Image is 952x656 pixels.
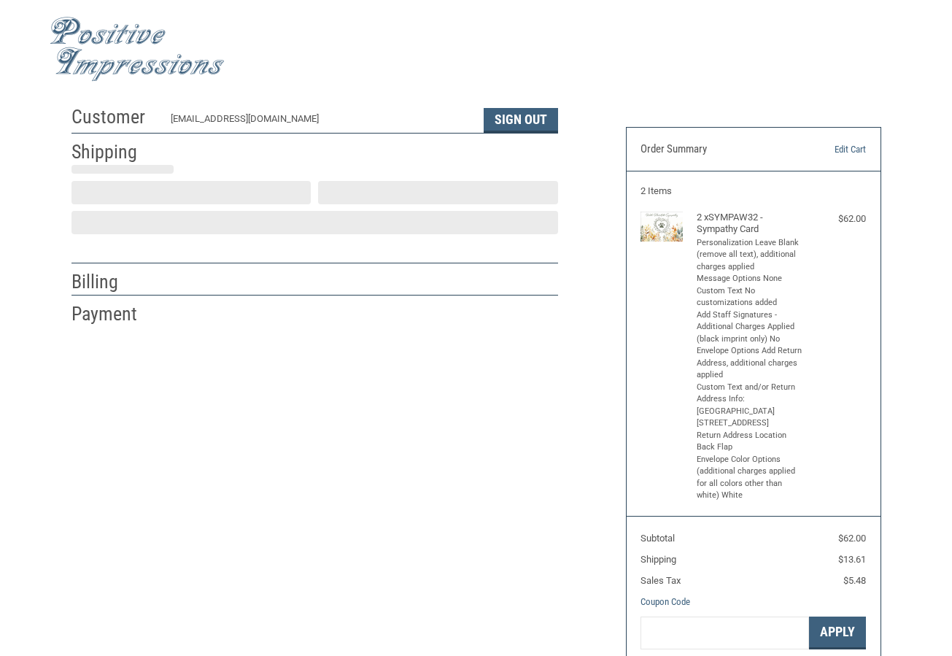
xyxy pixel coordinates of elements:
[794,142,866,157] a: Edit Cart
[50,17,225,82] img: Positive Impressions
[697,382,806,430] li: Custom Text and/or Return Address Info: [GEOGRAPHIC_DATA] [STREET_ADDRESS]
[171,112,469,133] div: [EMAIL_ADDRESS][DOMAIN_NAME]
[641,185,866,197] h3: 2 Items
[71,105,157,129] h2: Customer
[697,273,806,285] li: Message Options None
[697,237,806,274] li: Personalization Leave Blank (remove all text), additional charges applied
[641,142,794,157] h3: Order Summary
[697,309,806,346] li: Add Staff Signatures - Additional Charges Applied (black imprint only) No
[697,454,806,502] li: Envelope Color Options (additional charges applied for all colors other than white) White
[810,212,866,226] div: $62.00
[838,554,866,565] span: $13.61
[71,270,157,294] h2: Billing
[809,617,866,649] button: Apply
[838,533,866,544] span: $62.00
[484,108,558,133] button: Sign Out
[697,212,806,236] h4: 2 x SYMPAW32 - Sympathy Card
[641,533,675,544] span: Subtotal
[697,430,806,454] li: Return Address Location Back Flap
[843,575,866,586] span: $5.48
[697,285,806,309] li: Custom Text No customizations added
[71,302,157,326] h2: Payment
[641,617,809,649] input: Gift Certificate or Coupon Code
[641,554,676,565] span: Shipping
[697,345,806,382] li: Envelope Options Add Return Address, additional charges applied
[641,575,681,586] span: Sales Tax
[641,596,690,607] a: Coupon Code
[71,140,157,164] h2: Shipping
